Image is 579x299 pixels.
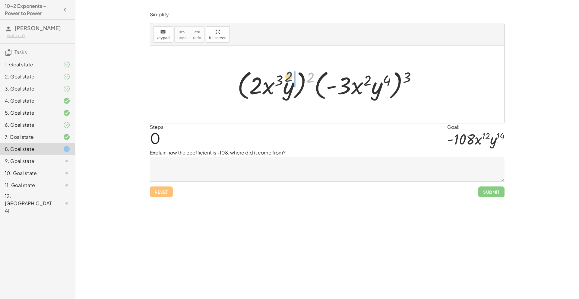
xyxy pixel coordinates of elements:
[63,121,70,129] i: Task finished and part of it marked as correct.
[14,24,61,31] span: [PERSON_NAME]
[7,33,70,39] div: Not you?
[150,129,160,147] span: 0
[150,124,165,130] label: Steps:
[5,73,53,80] div: 2. Goal state
[5,192,53,214] div: 12. [GEOGRAPHIC_DATA]
[63,145,70,153] i: Task started.
[5,133,53,141] div: 7. Goal state
[5,109,53,116] div: 5. Goal state
[63,109,70,116] i: Task finished and correct.
[5,157,53,165] div: 9. Goal state
[174,26,190,43] button: undoundo
[447,123,505,131] div: Goal:
[160,28,166,36] i: keyboard
[63,182,70,189] i: Task not started.
[5,61,53,68] div: 1. Goal state
[5,97,53,104] div: 4. Goal state
[157,36,170,40] span: keypad
[194,28,200,36] i: redo
[178,36,187,40] span: undo
[5,182,53,189] div: 11. Goal state
[63,61,70,68] i: Task finished and part of it marked as correct.
[63,73,70,80] i: Task finished and part of it marked as correct.
[209,36,226,40] span: fullscreen
[190,26,204,43] button: redoredo
[5,121,53,129] div: 6. Goal state
[63,133,70,141] i: Task finished and correct.
[63,85,70,92] i: Task finished and part of it marked as correct.
[5,85,53,92] div: 3. Goal state
[14,49,27,55] span: Tasks
[193,36,201,40] span: redo
[63,200,70,207] i: Task not started.
[150,11,505,18] p: Simplify.
[5,145,53,153] div: 8. Goal state
[153,26,173,43] button: keyboardkeypad
[206,26,230,43] button: fullscreen
[5,2,59,17] h4: 10-2 Exponents - Power to Power
[63,157,70,165] i: Task not started.
[179,28,185,36] i: undo
[63,170,70,177] i: Task not started.
[150,149,505,156] p: Explain how the coefficient is -108, where did it come from?
[63,97,70,104] i: Task finished and correct.
[5,170,53,177] div: 10. Goal state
